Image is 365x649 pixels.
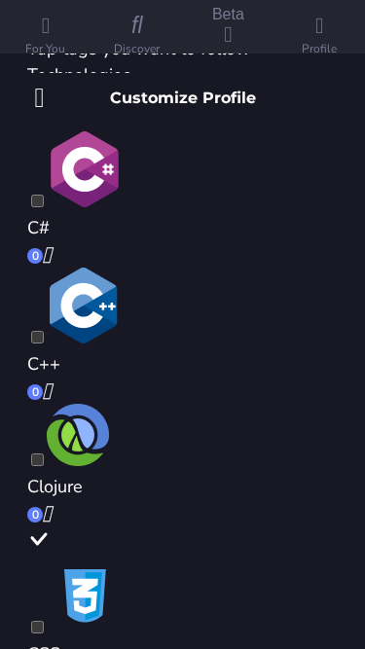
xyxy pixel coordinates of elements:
[212,6,244,23] div: Beta
[47,404,109,466] img: Clojure
[201,49,254,67] vived-text: Job Offers
[27,474,338,500] div: Clojure
[47,558,123,633] img: CSS
[114,40,160,58] vived-text: Discover
[27,384,43,400] vived-badge: 0
[47,131,123,207] img: C#
[27,62,338,89] div: Technologies
[27,351,338,378] div: C++
[302,40,337,58] vived-text: Profile
[27,248,43,264] vived-badge: 0
[27,507,43,523] vived-badge: 0
[47,268,123,343] img: C++
[27,215,338,241] div: C#
[25,40,65,58] vived-text: For You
